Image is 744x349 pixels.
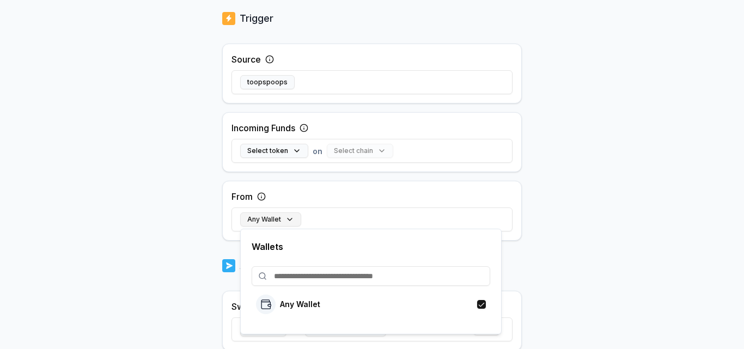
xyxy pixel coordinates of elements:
[222,11,235,26] img: logo
[231,300,265,313] label: Swap to
[313,145,322,157] span: on
[240,75,295,89] button: toopspoops
[280,300,320,309] p: Any Wallet
[240,212,301,226] button: Any Wallet
[240,144,308,158] button: Select token
[240,229,502,334] div: Any Wallet
[240,11,273,26] p: Trigger
[252,240,490,253] p: Wallets
[231,53,261,66] label: Source
[231,190,253,203] label: From
[256,295,276,314] img: logo
[231,121,295,134] label: Incoming Funds
[240,258,270,273] p: Action
[222,258,235,273] img: logo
